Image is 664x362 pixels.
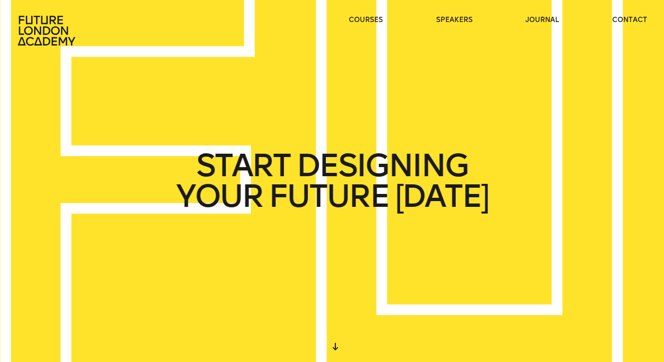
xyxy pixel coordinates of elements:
[296,150,468,181] span: DESIGNING
[525,15,559,25] a: journal
[176,181,262,212] span: YOUR
[436,15,473,25] a: speakers
[395,181,488,212] span: [DATE]
[349,15,383,25] a: courses
[612,15,647,25] a: contact
[196,150,290,181] span: START
[269,181,389,212] span: FUTURE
